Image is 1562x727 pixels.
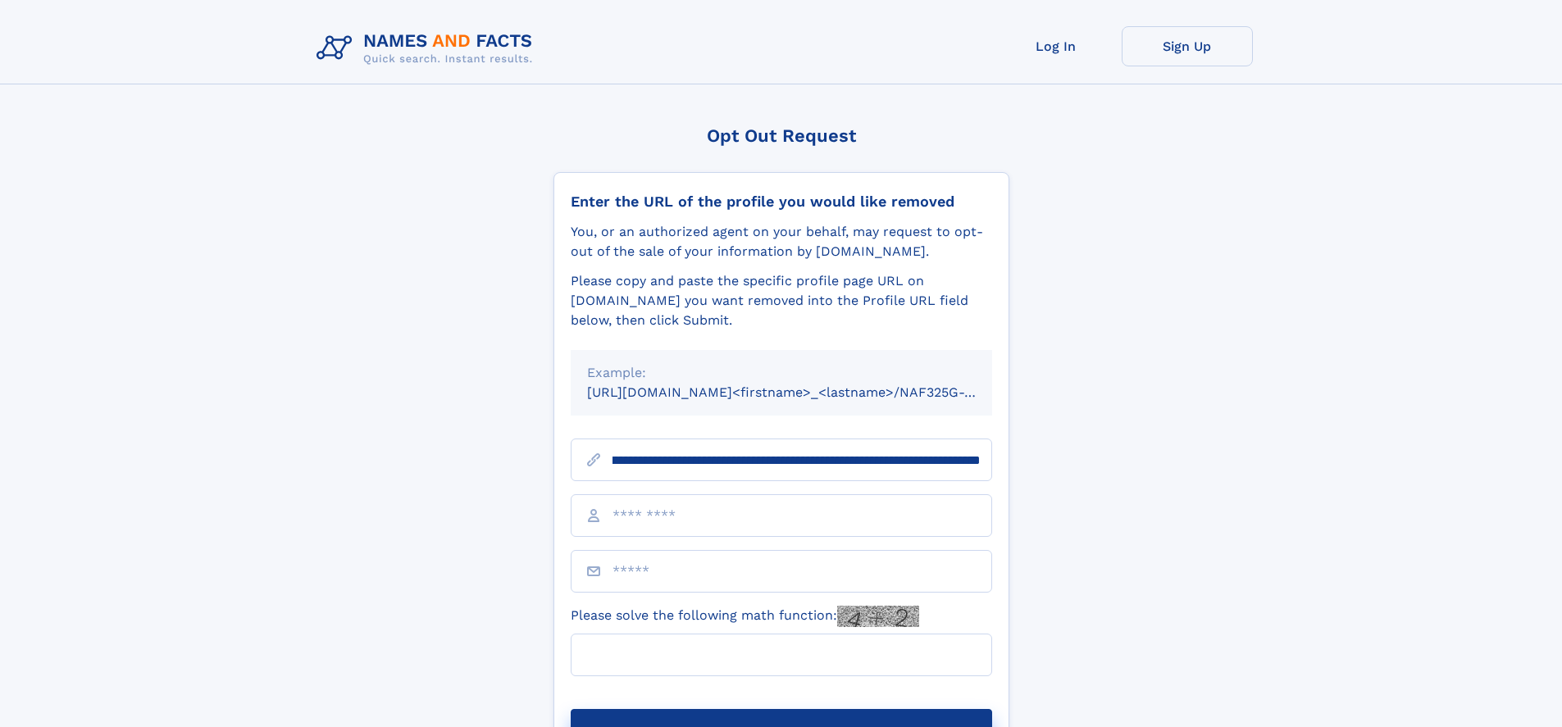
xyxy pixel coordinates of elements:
[553,125,1009,146] div: Opt Out Request
[571,222,992,261] div: You, or an authorized agent on your behalf, may request to opt-out of the sale of your informatio...
[571,193,992,211] div: Enter the URL of the profile you would like removed
[571,606,919,627] label: Please solve the following math function:
[310,26,546,70] img: Logo Names and Facts
[990,26,1122,66] a: Log In
[587,384,1023,400] small: [URL][DOMAIN_NAME]<firstname>_<lastname>/NAF325G-xxxxxxxx
[1122,26,1253,66] a: Sign Up
[587,363,976,383] div: Example:
[571,271,992,330] div: Please copy and paste the specific profile page URL on [DOMAIN_NAME] you want removed into the Pr...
